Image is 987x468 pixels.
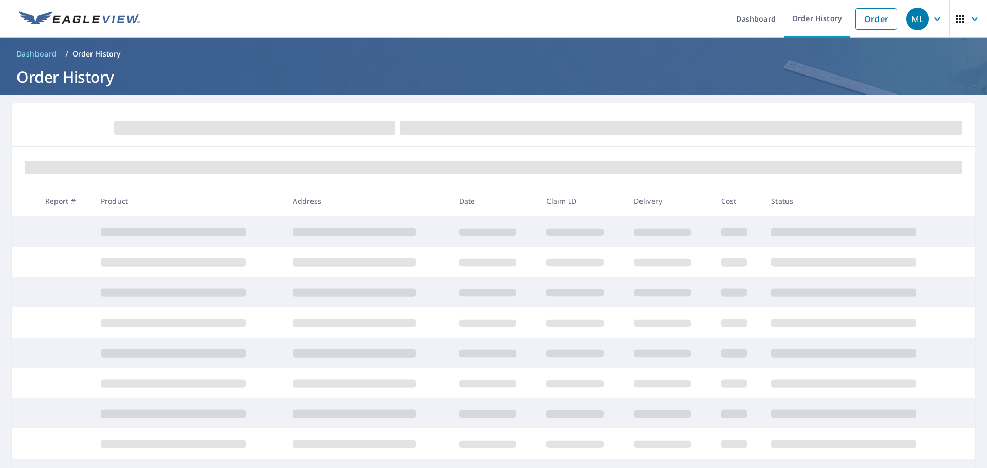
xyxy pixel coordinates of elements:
[626,186,713,216] th: Delivery
[37,186,93,216] th: Report #
[12,46,61,62] a: Dashboard
[72,49,121,59] p: Order History
[16,49,57,59] span: Dashboard
[451,186,538,216] th: Date
[65,48,68,60] li: /
[12,46,975,62] nav: breadcrumb
[538,186,626,216] th: Claim ID
[713,186,763,216] th: Cost
[763,186,955,216] th: Status
[19,11,140,27] img: EV Logo
[12,66,975,87] h1: Order History
[855,8,897,30] a: Order
[284,186,450,216] th: Address
[93,186,284,216] th: Product
[906,8,929,30] div: ML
